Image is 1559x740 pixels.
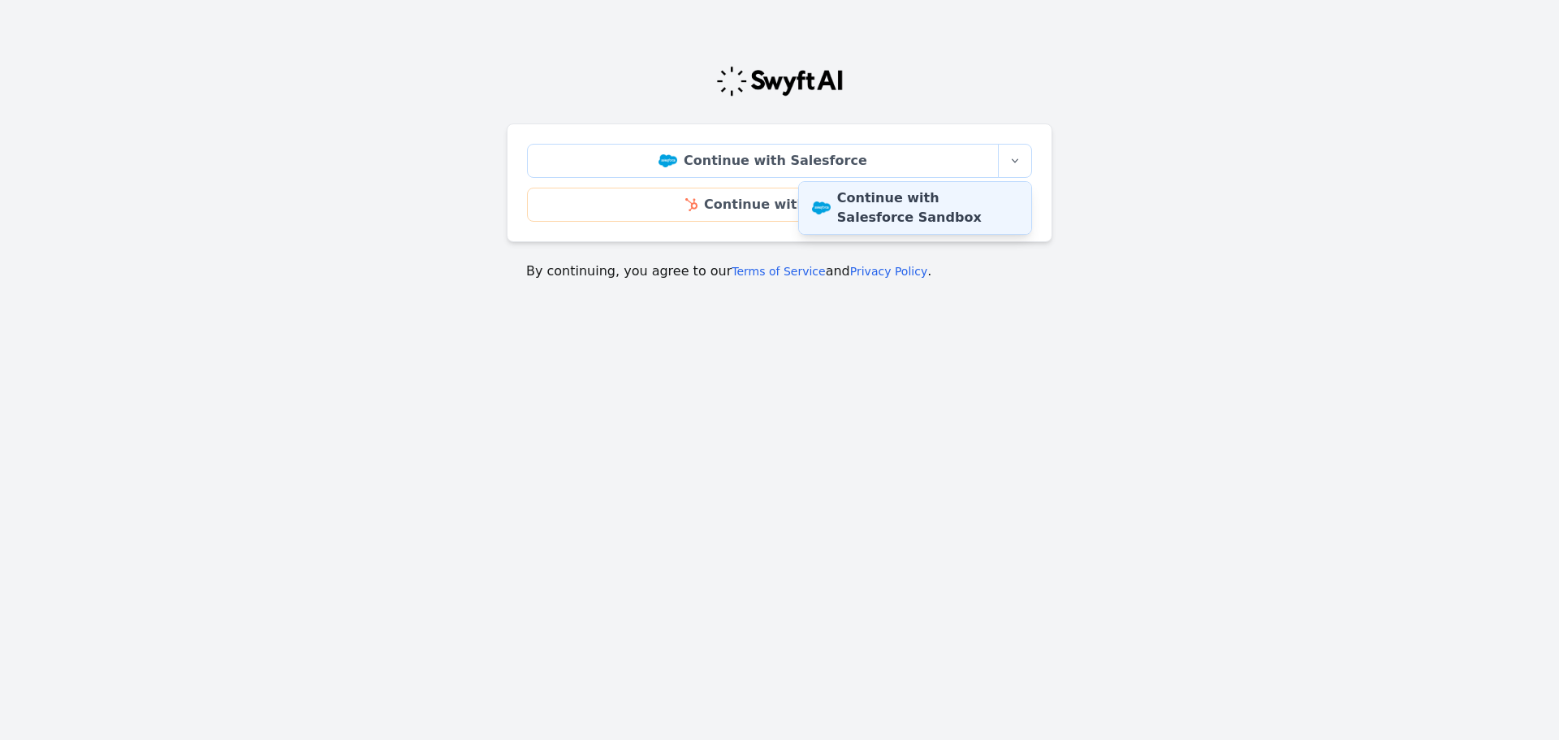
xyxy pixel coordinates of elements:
[799,182,1031,234] a: Continue with Salesforce Sandbox
[715,65,844,97] img: Swyft Logo
[812,201,831,214] img: Salesforce Sandbox
[527,188,1032,222] a: Continue with HubSpot
[659,154,677,167] img: Salesforce
[850,265,927,278] a: Privacy Policy
[527,144,999,178] a: Continue with Salesforce
[526,262,1033,281] p: By continuing, you agree to our and .
[685,198,697,211] img: HubSpot
[732,265,825,278] a: Terms of Service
